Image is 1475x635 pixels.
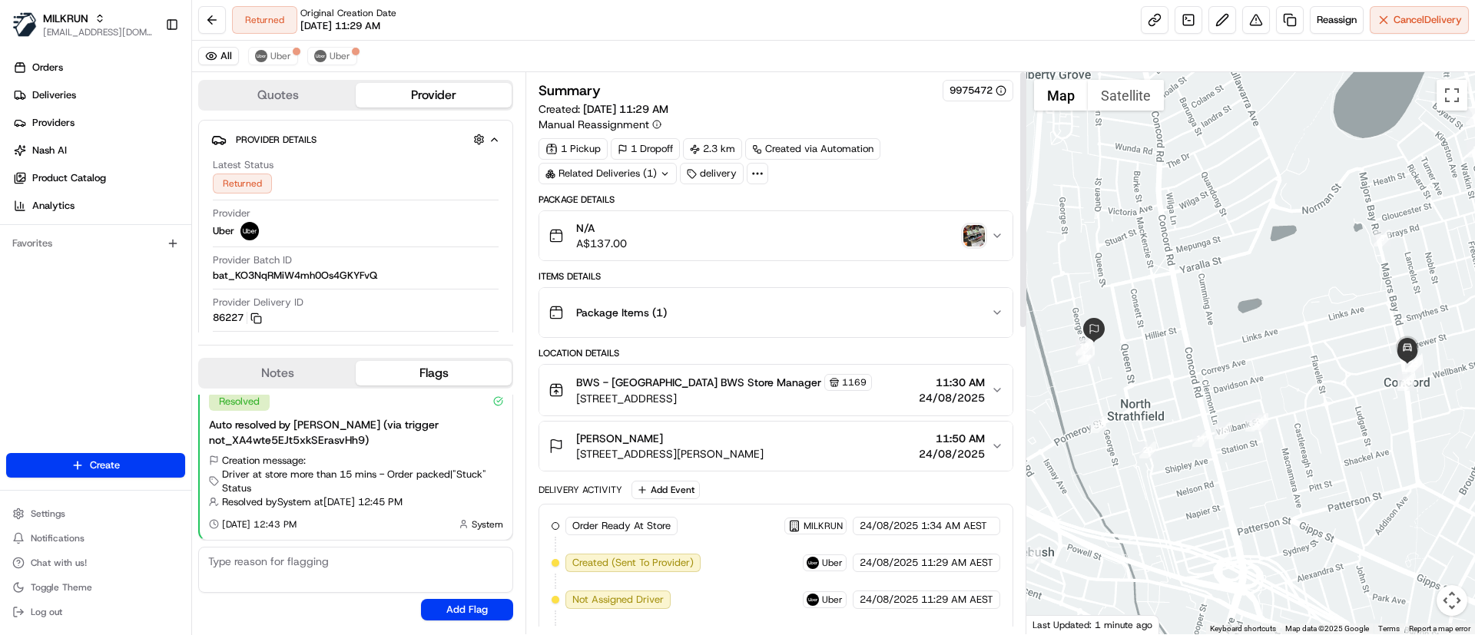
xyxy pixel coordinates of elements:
[213,224,234,238] span: Uber
[222,518,297,531] span: [DATE] 12:43 PM
[240,222,259,240] img: uber-new-logo.jpeg
[209,417,503,448] div: Auto resolved by [PERSON_NAME] (via trigger not_XA4wte5EJt5xkSErasvHh9)
[683,138,742,160] div: 2.3 km
[6,55,191,80] a: Orders
[860,556,918,570] span: 24/08/2025
[842,376,867,389] span: 1169
[1034,80,1088,111] button: Show street map
[356,83,512,107] button: Provider
[576,431,663,446] span: [PERSON_NAME]
[1378,624,1400,633] a: Terms (opens in new tab)
[43,11,88,26] button: MILKRUN
[1030,614,1081,634] img: Google
[572,556,694,570] span: Created (Sent To Provider)
[539,117,649,132] span: Manual Reassignment
[1317,13,1357,27] span: Reassign
[248,47,298,65] button: Uber
[32,61,63,74] span: Orders
[576,375,821,390] span: BWS - [GEOGRAPHIC_DATA] BWS Store Manager
[950,84,1006,98] div: 9975472
[921,519,987,533] span: 1:34 AM AEST
[807,557,819,569] img: uber-new-logo.jpeg
[745,138,880,160] a: Created via Automation
[921,556,993,570] span: 11:29 AM AEST
[860,593,918,607] span: 24/08/2025
[1139,442,1156,458] div: 20
[90,458,120,472] span: Create
[583,102,668,116] span: [DATE] 11:29 AM
[1397,374,1414,391] div: 14
[1088,80,1164,111] button: Show satellite imagery
[1405,356,1422,372] div: 22
[356,361,512,385] button: Flags
[576,391,872,406] span: [STREET_ADDRESS]
[1076,338,1092,355] div: 19
[1030,614,1081,634] a: Open this area in Google Maps (opens a new window)
[209,392,270,411] div: Resolved
[314,50,326,62] img: uber-new-logo.jpeg
[919,446,985,461] span: 24/08/2025
[539,163,677,184] div: Related Deliveries (1)
[213,207,250,220] span: Provider
[680,163,744,184] div: delivery
[200,83,356,107] button: Quotes
[6,601,185,623] button: Log out
[32,116,75,130] span: Providers
[43,26,153,38] button: [EMAIL_ADDRESS][DOMAIN_NAME]
[31,606,62,618] span: Log out
[576,305,667,320] span: Package Items ( 1 )
[539,422,1012,471] button: [PERSON_NAME][STREET_ADDRESS][PERSON_NAME]11:50 AM24/08/2025
[222,495,311,509] span: Resolved by System
[1089,416,1106,433] div: 10
[6,166,191,190] a: Product Catalog
[1192,430,1209,447] div: 11
[611,138,680,160] div: 1 Dropoff
[539,288,1012,337] button: Package Items (1)
[1251,413,1268,430] div: 21
[1394,13,1462,27] span: Cancel Delivery
[807,594,819,606] img: uber-new-logo.jpeg
[472,518,503,531] span: System
[1374,230,1390,246] div: 5
[213,158,273,172] span: Latest Status
[255,50,267,62] img: uber-new-logo.jpeg
[539,193,1013,206] div: Package Details
[6,6,159,43] button: MILKRUNMILKRUN[EMAIL_ADDRESS][DOMAIN_NAME]
[222,454,306,468] span: Creation message:
[963,225,985,246] button: photo_proof_of_delivery image
[919,431,985,446] span: 11:50 AM
[631,481,700,499] button: Add Event
[6,83,191,107] a: Deliveries
[31,581,92,594] span: Toggle Theme
[1437,585,1467,616] button: Map camera controls
[572,593,664,607] span: Not Assigned Driver
[539,138,608,160] div: 1 Pickup
[32,171,106,185] span: Product Catalog
[1310,6,1364,34] button: Reassign
[539,347,1013,359] div: Location Details
[1285,624,1369,633] span: Map data ©2025 Google
[198,47,239,65] button: All
[222,468,503,495] span: Driver at store more than 15 mins - Order packed | "Stuck" Status
[539,84,601,98] h3: Summary
[576,236,627,251] span: A$137.00
[1397,372,1414,389] div: 6
[213,311,262,325] button: 86227
[1437,80,1467,111] button: Toggle fullscreen view
[421,599,513,620] button: Add Flag
[539,484,622,496] div: Delivery Activity
[31,532,85,544] span: Notifications
[300,19,380,33] span: [DATE] 11:29 AM
[822,594,843,606] span: Uber
[213,269,377,283] span: bat_KO3NqRMiW4mh0Os4GKYFvQ
[314,495,403,509] span: at [DATE] 12:45 PM
[32,144,67,157] span: Nash AI
[1024,547,1041,564] div: 9
[6,111,191,135] a: Providers
[1215,422,1231,439] div: 15
[200,361,356,385] button: Notes
[213,296,303,309] span: Provider Delivery ID
[804,520,843,532] span: MILKRUN
[6,138,191,163] a: Nash AI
